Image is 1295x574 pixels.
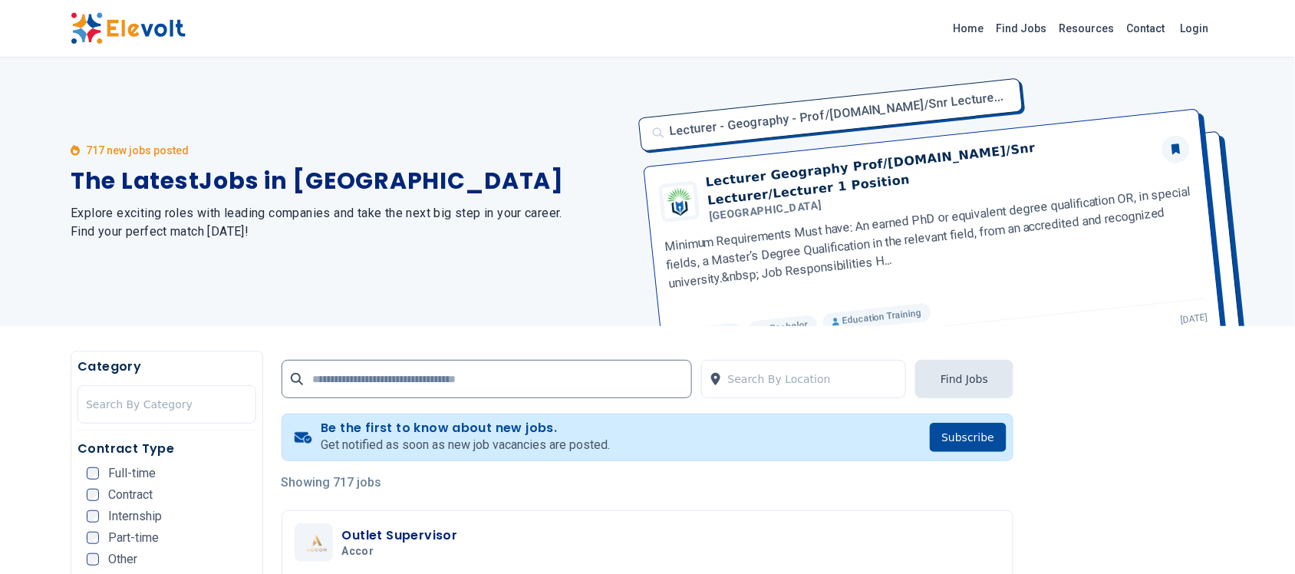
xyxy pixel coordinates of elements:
h3: Outlet Supervisor [342,526,458,545]
input: Full-time [87,467,99,480]
a: Resources [1053,16,1121,41]
h4: Be the first to know about new jobs. [321,421,610,436]
input: Internship [87,510,99,523]
span: Part-time [108,532,159,544]
input: Other [87,553,99,566]
h1: The Latest Jobs in [GEOGRAPHIC_DATA] [71,167,629,195]
p: 717 new jobs posted [86,143,189,158]
iframe: Chat Widget [1218,500,1295,574]
h5: Contract Type [77,440,256,458]
img: Accor [298,533,329,553]
p: Get notified as soon as new job vacancies are posted. [321,436,610,454]
span: Full-time [108,467,156,480]
h5: Category [77,358,256,376]
img: Elevolt [71,12,186,45]
span: Other [108,553,137,566]
a: Login [1171,13,1218,44]
span: Internship [108,510,162,523]
a: Home [947,16,990,41]
a: Find Jobs [990,16,1053,41]
input: Part-time [87,532,99,544]
button: Find Jobs [915,360,1013,398]
p: Showing 717 jobs [282,473,1014,492]
input: Contract [87,489,99,501]
a: Contact [1121,16,1171,41]
h2: Explore exciting roles with leading companies and take the next big step in your career. Find you... [71,204,629,241]
button: Subscribe [930,423,1007,452]
span: Contract [108,489,153,501]
span: Accor [342,545,374,559]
